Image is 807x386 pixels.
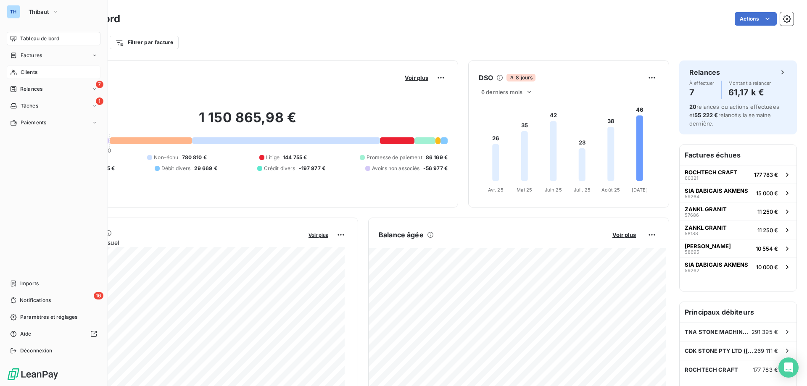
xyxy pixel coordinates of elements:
span: 1 [96,97,103,105]
h4: 7 [689,86,715,99]
span: relances ou actions effectuées et relancés la semaine dernière. [689,103,779,127]
tspan: Avr. 25 [488,187,504,193]
span: 20 [689,103,696,110]
span: 144 755 € [283,154,307,161]
button: [PERSON_NAME]5869510 554 € [680,239,796,257]
button: Filtrer par facture [110,36,179,49]
h4: 61,17 k € [728,86,771,99]
button: ZANKL GRANIT5768611 250 € [680,202,796,221]
span: À effectuer [689,81,715,86]
span: ZANKL GRANIT [685,206,727,213]
span: 59262 [685,268,699,273]
h6: Factures échues [680,145,796,165]
span: Relances [20,85,42,93]
button: Actions [735,12,777,26]
span: Non-échu [154,154,178,161]
span: TNA STONE MACHINERY INC. [685,328,752,335]
span: Voir plus [309,232,328,238]
span: Thibaut [29,8,49,15]
button: Voir plus [610,231,638,239]
span: Tâches [21,102,38,110]
span: Notifications [20,297,51,304]
h6: Balance âgée [379,230,424,240]
a: Aide [7,327,100,341]
tspan: Juil. 25 [574,187,591,193]
span: 6 derniers mois [481,89,522,95]
span: CDK STONE PTY LTD ([GEOGRAPHIC_DATA]) [685,347,754,354]
tspan: Juin 25 [545,187,562,193]
span: 58188 [685,231,698,236]
span: Avoirs non associés [372,165,420,172]
span: 10 000 € [756,264,778,270]
span: Clients [21,68,37,76]
span: 10 554 € [756,245,778,252]
span: Litige [266,154,280,161]
span: 8 jours [506,74,535,81]
span: -197 977 € [299,165,326,172]
span: 177 783 € [753,366,778,373]
span: Crédit divers [264,165,295,172]
tspan: Mai 25 [517,187,532,193]
h2: 1 150 865,98 € [47,109,448,134]
span: 59264 [685,194,699,199]
span: Voir plus [405,74,428,81]
span: 60321 [685,176,698,181]
span: 177 783 € [754,171,778,178]
span: 269 111 € [754,347,778,354]
span: 15 000 € [756,190,778,197]
span: Imports [20,280,39,287]
span: Chiffre d'affaires mensuel [47,238,303,247]
span: Factures [21,52,42,59]
span: Tableau de bord [20,35,59,42]
span: Paiements [21,119,46,126]
div: TH [7,5,20,18]
span: 11 250 € [757,227,778,234]
span: SIA DABIGAIS AKMENS [685,187,748,194]
span: 0 [108,147,111,154]
span: [PERSON_NAME] [685,243,731,249]
h6: Principaux débiteurs [680,302,796,322]
span: 11 250 € [757,208,778,215]
span: 55 222 € [694,112,718,118]
span: ZANKL GRANIT [685,224,727,231]
span: SIA DABIGAIS AKMENS [685,261,748,268]
button: SIA DABIGAIS AKMENS5926415 000 € [680,184,796,202]
span: 86 169 € [426,154,448,161]
span: Promesse de paiement [367,154,422,161]
span: ROCHTECH CRAFT [685,169,737,176]
button: Voir plus [306,231,331,239]
span: Déconnexion [20,347,53,354]
span: Aide [20,330,32,338]
span: Voir plus [612,231,636,238]
div: Open Intercom Messenger [778,357,799,378]
span: 780 810 € [182,154,207,161]
tspan: Août 25 [601,187,620,193]
button: SIA DABIGAIS AKMENS5926210 000 € [680,257,796,276]
span: Débit divers [161,165,191,172]
tspan: [DATE] [632,187,648,193]
span: 7 [96,81,103,88]
span: -56 977 € [423,165,448,172]
button: ROCHTECH CRAFT60321177 783 € [680,165,796,184]
span: 16 [94,292,103,299]
button: Voir plus [402,74,431,81]
button: ZANKL GRANIT5818811 250 € [680,221,796,239]
span: 291 395 € [752,328,778,335]
span: 29 669 € [194,165,217,172]
img: Logo LeanPay [7,368,59,381]
span: Paramètres et réglages [20,313,77,321]
h6: Relances [689,67,720,77]
span: 57686 [685,213,699,218]
span: Montant à relancer [728,81,771,86]
span: 58695 [685,249,699,255]
h6: DSO [479,73,493,83]
span: ROCHTECH CRAFT [685,366,738,373]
